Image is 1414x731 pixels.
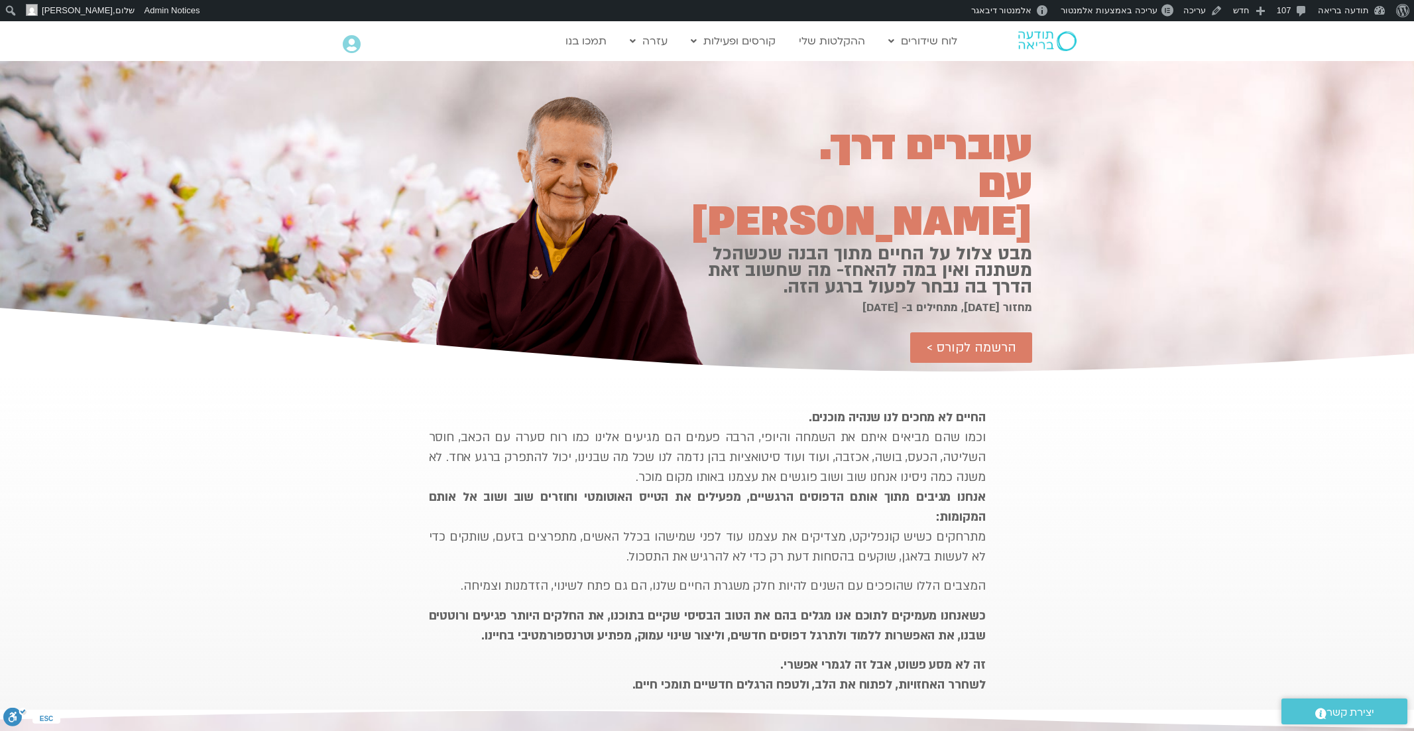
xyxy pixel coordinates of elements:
a: ההקלטות שלי [792,29,872,54]
strong: אנחנו מגיבים מתוך אותם הדפוסים הרגשיים, מפעילים את הטייס האוטומטי וחוזרים שוב ושוב אל אותם המקומות: [429,489,986,525]
p: המצבים הללו שהופכים עם השנים להיות חלק משגרת החיים שלנו, הם גם פתח לשינוי, הזדמנות וצמיחה. [429,576,986,596]
img: תודעה בריאה [1018,31,1077,51]
span: הרשמה לקורס > [926,340,1016,355]
a: הרשמה לקורס > [910,332,1032,363]
h2: מבט צלול על החיים מתוך הבנה שכשהכל משתנה ואין במה להאחז- מה שחשוב זאת הדרך בה נבחר לפעול ברגע הזה. [681,246,1032,295]
strong: כשאנחנו מעמיקים לתוכם אנו מגלים בהם את הטוב הבסיסי שקיים בתוכנו, את החלקים היותר פגיעים ורוטטים ש... [429,608,986,644]
a: קורסים ופעילות [684,29,782,54]
a: לוח שידורים [882,29,964,54]
a: עזרה [623,29,674,54]
p: וכמו שהם מביאים איתם את השמחה והיופי, הרבה פעמים הם מגיעים אלינו כמו רוח סערה עם הכאב, חוסר השליט... [429,408,986,567]
strong: החיים לא מחכים לנו שנהיה מוכנים. [809,409,986,426]
h2: מחזור [DATE], מתחילים ב- [DATE] [681,301,1032,314]
h2: עוברים דרך. עם [PERSON_NAME] [681,128,1032,241]
a: תמכו בנו [559,29,613,54]
span: [PERSON_NAME] [42,5,113,15]
strong: זה לא מסע פשוט, אבל זה לגמרי אפשרי. לשחרר האחזויות, לפתוח את הלב, ולטפח הרגלים חדשיים תומכי חיים. [632,657,986,693]
a: יצירת קשר [1281,698,1407,724]
span: יצירת קשר [1326,704,1374,722]
span: עריכה באמצעות אלמנטור [1061,5,1157,15]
